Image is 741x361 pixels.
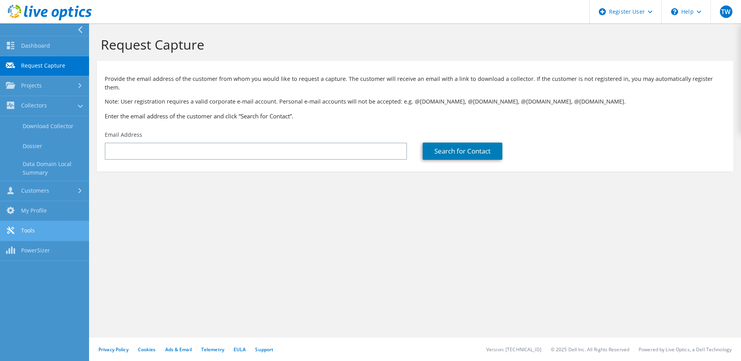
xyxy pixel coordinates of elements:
a: Privacy Policy [98,346,129,353]
p: Provide the email address of the customer from whom you would like to request a capture. The cust... [105,75,725,92]
a: Search for Contact [423,143,502,160]
h3: Enter the email address of the customer and click “Search for Contact”. [105,112,725,120]
li: Powered by Live Optics, a Dell Technology [639,346,732,353]
svg: \n [671,8,678,15]
a: Ads & Email [165,346,192,353]
a: Telemetry [201,346,224,353]
a: Cookies [138,346,156,353]
p: Note: User registration requires a valid corporate e-mail account. Personal e-mail accounts will ... [105,97,725,106]
h1: Request Capture [101,36,725,53]
a: Support [255,346,273,353]
li: Version: [TECHNICAL_ID] [486,346,541,353]
span: TW [720,5,732,18]
li: © 2025 Dell Inc. All Rights Reserved [551,346,629,353]
label: Email Address [105,131,142,139]
a: EULA [234,346,246,353]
